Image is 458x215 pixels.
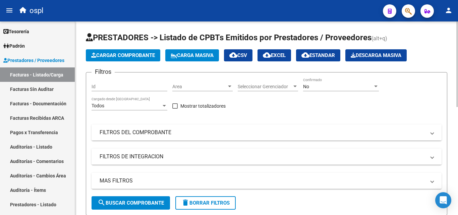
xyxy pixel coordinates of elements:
mat-icon: search [98,199,106,207]
mat-expansion-panel-header: FILTROS DE INTEGRACION [92,149,442,165]
mat-panel-title: FILTROS DEL COMPROBANTE [100,129,425,136]
span: Todos [92,103,104,108]
span: Cargar Comprobante [91,52,155,58]
button: Descarga Masiva [345,49,407,61]
mat-icon: cloud_download [263,51,271,59]
span: Borrar Filtros [181,200,230,206]
button: Carga Masiva [165,49,219,61]
span: Buscar Comprobante [98,200,164,206]
span: No [303,84,309,89]
span: (alt+q) [371,35,387,42]
span: Seleccionar Gerenciador [238,84,292,90]
span: CSV [229,52,247,58]
button: EXCEL [257,49,291,61]
button: CSV [224,49,252,61]
mat-icon: delete [181,199,189,207]
span: Mostrar totalizadores [180,102,226,110]
span: Carga Masiva [171,52,214,58]
mat-expansion-panel-header: MAS FILTROS [92,173,442,189]
mat-icon: cloud_download [229,51,237,59]
mat-panel-title: FILTROS DE INTEGRACION [100,153,425,160]
div: Open Intercom Messenger [435,192,451,208]
span: Area [172,84,227,90]
span: Padrón [3,42,25,50]
span: Estandar [301,52,335,58]
mat-icon: person [445,6,453,14]
span: EXCEL [263,52,286,58]
app-download-masive: Descarga masiva de comprobantes (adjuntos) [345,49,407,61]
mat-icon: cloud_download [301,51,309,59]
button: Cargar Comprobante [86,49,160,61]
button: Borrar Filtros [175,196,236,210]
h3: Filtros [92,67,115,76]
mat-panel-title: MAS FILTROS [100,177,425,184]
span: Tesorería [3,28,29,35]
span: ospl [30,3,43,18]
span: PRESTADORES -> Listado de CPBTs Emitidos por Prestadores / Proveedores [86,33,371,42]
mat-icon: menu [5,6,13,14]
button: Buscar Comprobante [92,196,170,210]
span: Descarga Masiva [351,52,401,58]
button: Estandar [296,49,340,61]
span: Prestadores / Proveedores [3,57,64,64]
mat-expansion-panel-header: FILTROS DEL COMPROBANTE [92,124,442,141]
